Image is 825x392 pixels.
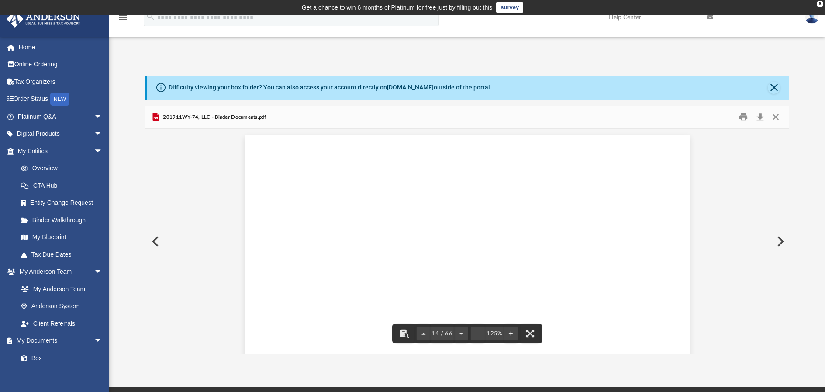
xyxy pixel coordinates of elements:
i: search [146,12,155,21]
button: Previous page [416,324,430,343]
button: 14 / 66 [430,324,454,343]
a: Client Referrals [12,315,111,332]
a: Overview [12,160,116,177]
div: Get a chance to win 6 months of Platinum for free just by filling out this [302,2,493,13]
a: Order StatusNEW [6,90,116,108]
a: Home [6,38,116,56]
a: Platinum Q&Aarrow_drop_down [6,108,116,125]
div: Document Viewer [145,129,789,354]
span: arrow_drop_down [94,125,111,143]
a: [DOMAIN_NAME] [387,84,434,91]
span: arrow_drop_down [94,108,111,126]
div: NEW [50,93,69,106]
button: Close [768,110,784,124]
img: User Pic [805,11,818,24]
span: arrow_drop_down [94,263,111,281]
a: My Anderson Team [12,280,107,298]
a: My Blueprint [12,229,111,246]
span: arrow_drop_down [94,142,111,160]
div: Preview [145,106,789,354]
a: Online Ordering [6,56,116,73]
button: Close [768,82,780,94]
span: arrow_drop_down [94,332,111,350]
div: Current zoom level [485,331,504,337]
button: Zoom out [471,324,485,343]
div: File preview [145,129,789,354]
a: Box [12,349,107,367]
a: survey [496,2,523,13]
i: menu [118,12,128,23]
a: CTA Hub [12,177,116,194]
button: Next File [770,229,789,254]
a: My Documentsarrow_drop_down [6,332,111,350]
button: Zoom in [504,324,518,343]
span: 201911WY-74, LLC - Binder Documents.pdf [161,113,266,121]
a: Tax Organizers [6,73,116,90]
a: Digital Productsarrow_drop_down [6,125,116,143]
a: My Entitiesarrow_drop_down [6,142,116,160]
div: Difficulty viewing your box folder? You can also access your account directly on outside of the p... [169,83,492,92]
img: Anderson Advisors Platinum Portal [4,10,83,28]
a: Tax Due Dates [12,246,116,263]
button: Enter fullscreen [521,324,540,343]
a: Binder Walkthrough [12,211,116,229]
a: menu [118,17,128,23]
a: Anderson System [12,298,111,315]
div: close [817,1,823,7]
button: Download [752,110,768,124]
button: Previous File [145,229,164,254]
a: My Anderson Teamarrow_drop_down [6,263,111,281]
a: Entity Change Request [12,194,116,212]
span: 14 / 66 [430,331,454,337]
button: Next page [454,324,468,343]
button: Print [735,110,753,124]
button: Toggle findbar [394,324,414,343]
